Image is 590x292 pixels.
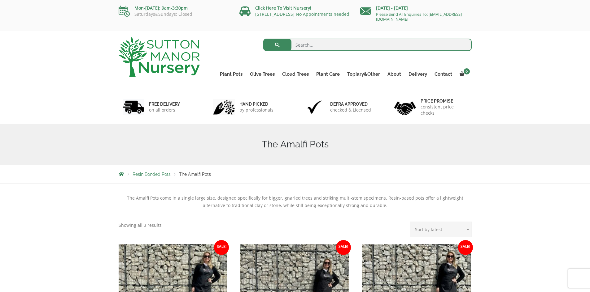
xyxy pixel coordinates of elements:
p: Showing all 3 results [119,222,162,229]
a: Contact [431,70,456,78]
p: consistent price checks [421,104,468,116]
p: Mon-[DATE]: 9am-3:30pm [119,4,230,12]
a: [STREET_ADDRESS] No Appointments needed [255,11,349,17]
span: 0 [464,68,470,74]
a: About [384,70,405,78]
a: Resin Bonded Pots [133,172,171,177]
span: The Amalfi Pots [179,172,211,177]
a: Plant Pots [216,70,246,78]
select: Shop order [410,222,472,237]
p: The Amalfi Pots come in a single large size, designed specifically for bigger, gnarled trees and ... [119,194,472,209]
p: by professionals [239,107,273,113]
h6: Price promise [421,98,468,104]
img: 1.jpg [123,99,144,115]
a: Click Here To Visit Nursery! [255,5,311,11]
span: Sale! [458,240,473,255]
input: Search... [263,39,472,51]
img: 3.jpg [304,99,326,115]
img: 2.jpg [213,99,235,115]
a: Delivery [405,70,431,78]
a: Olive Trees [246,70,278,78]
h6: FREE DELIVERY [149,101,180,107]
a: Topiary&Other [343,70,384,78]
p: on all orders [149,107,180,113]
a: Plant Care [312,70,343,78]
a: 0 [456,70,472,78]
a: Please Send All Enquiries To: [EMAIL_ADDRESS][DOMAIN_NAME] [376,11,462,22]
p: [DATE] - [DATE] [360,4,472,12]
h6: Defra approved [330,101,371,107]
img: logo [119,37,200,77]
h6: hand picked [239,101,273,107]
h1: The Amalfi Pots [119,139,472,150]
span: Sale! [336,240,351,255]
span: Sale! [214,240,229,255]
p: Saturdays&Sundays: Closed [119,12,230,17]
a: Cloud Trees [278,70,312,78]
p: checked & Licensed [330,107,371,113]
nav: Breadcrumbs [119,171,472,176]
img: 4.jpg [394,98,416,116]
